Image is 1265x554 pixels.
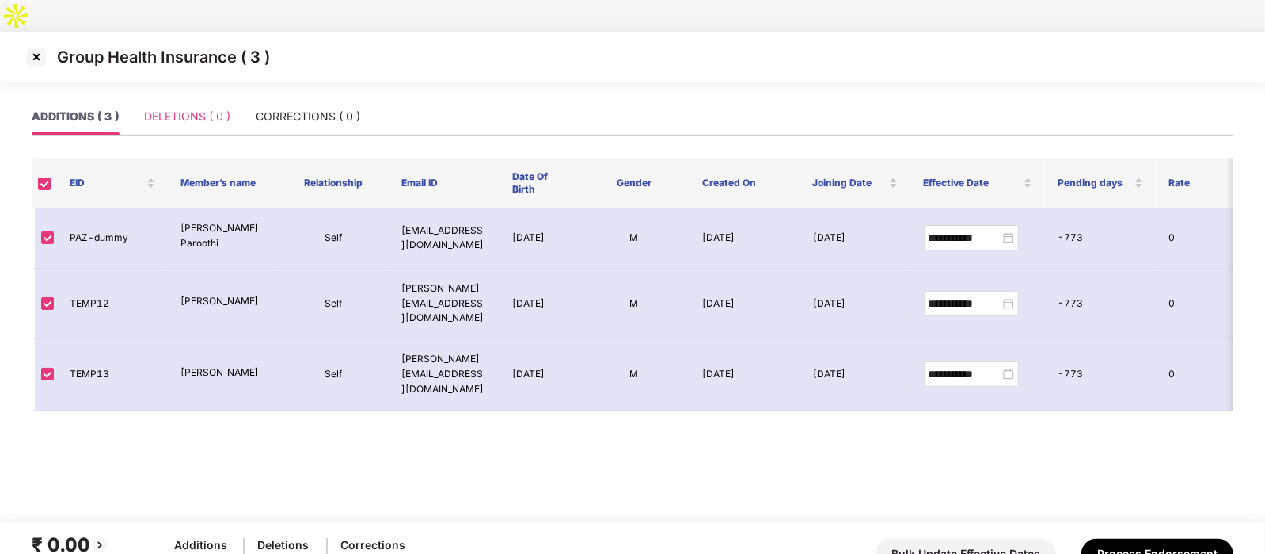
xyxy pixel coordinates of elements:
td: -773 [1046,269,1157,340]
div: DELETIONS ( 0 ) [144,108,230,125]
th: Effective Date [910,158,1045,208]
td: [EMAIL_ADDRESS][DOMAIN_NAME] [389,208,500,269]
p: [PERSON_NAME] Paroothi [180,221,266,251]
img: svg+xml;base64,PHN2ZyBpZD0iQ3Jvc3MtMzJ4MzIiIHhtbG5zPSJodHRwOi8vd3d3LnczLm9yZy8yMDAwL3N2ZyIgd2lkdG... [24,44,49,70]
td: -773 [1046,208,1157,269]
span: Pending days [1058,177,1131,189]
td: Self [279,269,389,340]
td: M [579,208,689,269]
td: [DATE] [800,339,911,411]
span: Effective Date [923,177,1020,189]
td: -773 [1046,339,1157,411]
td: M [579,339,689,411]
td: TEMP13 [57,339,168,411]
td: [DATE] [500,269,579,340]
td: M [579,269,689,340]
div: Corrections [340,537,405,554]
td: PAZ-dummy [57,208,168,269]
th: Joining Date [800,158,911,208]
div: Additions [174,537,230,554]
p: [PERSON_NAME] [180,365,266,380]
td: [DATE] [800,269,911,340]
th: Created On [689,158,800,208]
th: Member’s name [168,158,279,208]
td: TEMP12 [57,269,168,340]
td: [PERSON_NAME][EMAIL_ADDRESS][DOMAIN_NAME] [389,339,500,411]
th: Email ID [389,158,500,208]
div: Deletions [257,537,313,554]
td: [DATE] [689,339,800,411]
th: Date Of Birth [500,158,579,208]
th: Pending days [1045,158,1156,208]
td: Self [279,339,389,411]
span: EID [70,177,143,189]
div: CORRECTIONS ( 0 ) [256,108,360,125]
span: Joining Date [813,177,887,189]
td: Self [279,208,389,269]
th: Gender [579,158,689,208]
p: [PERSON_NAME] [180,294,266,309]
td: [DATE] [689,208,800,269]
td: [DATE] [689,269,800,340]
div: ADDITIONS ( 3 ) [32,108,119,125]
p: Group Health Insurance ( 3 ) [57,48,270,67]
td: [PERSON_NAME][EMAIL_ADDRESS][DOMAIN_NAME] [389,269,500,340]
td: [DATE] [500,208,579,269]
td: [DATE] [800,208,911,269]
th: Relationship [279,158,389,208]
th: EID [57,158,168,208]
td: [DATE] [500,339,579,411]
